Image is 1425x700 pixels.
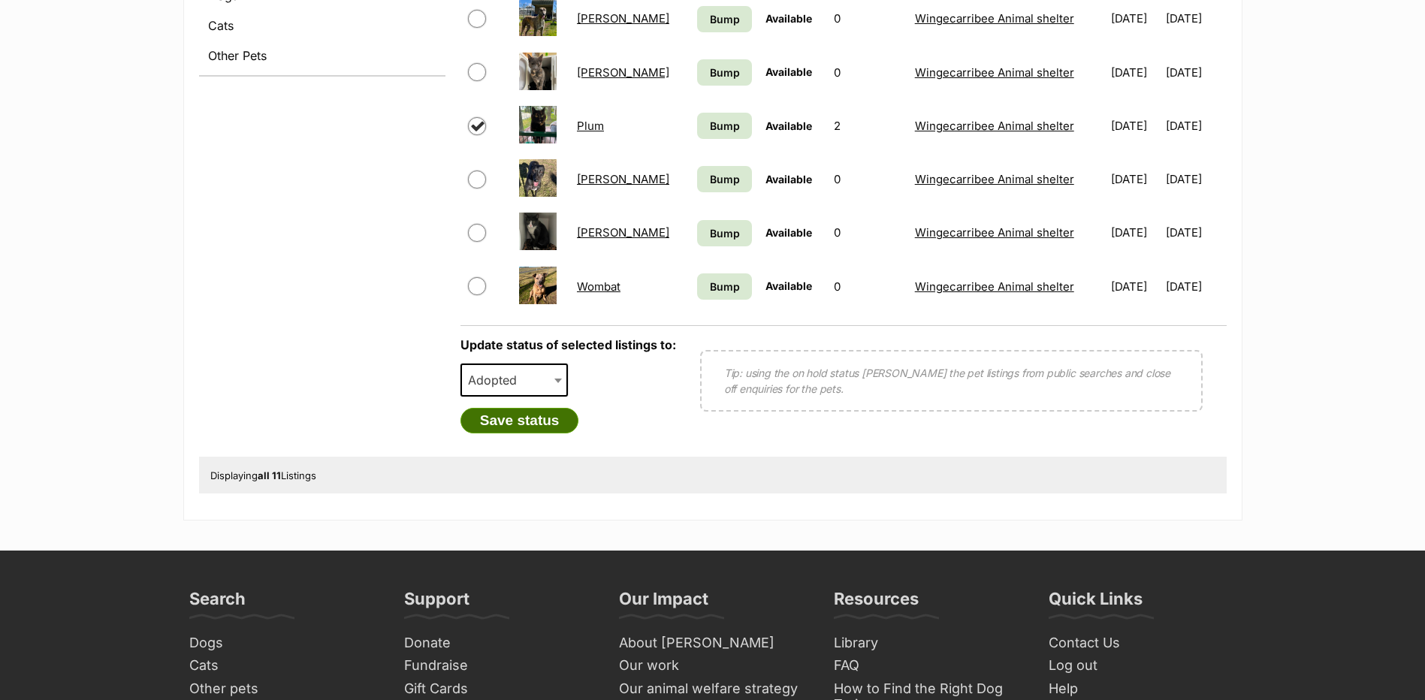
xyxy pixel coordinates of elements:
[828,153,907,205] td: 0
[199,12,445,39] a: Cats
[1166,47,1225,98] td: [DATE]
[915,65,1074,80] a: Wingecarribee Animal shelter
[1043,632,1242,655] a: Contact Us
[1105,153,1164,205] td: [DATE]
[258,469,281,481] strong: all 11
[697,6,752,32] a: Bump
[1166,100,1225,152] td: [DATE]
[1105,47,1164,98] td: [DATE]
[577,119,604,133] a: Plum
[765,119,812,132] span: Available
[577,11,669,26] a: [PERSON_NAME]
[1105,100,1164,152] td: [DATE]
[1049,588,1143,618] h3: Quick Links
[577,225,669,240] a: [PERSON_NAME]
[915,172,1074,186] a: Wingecarribee Animal shelter
[398,632,598,655] a: Donate
[1166,261,1225,312] td: [DATE]
[765,173,812,186] span: Available
[462,370,532,391] span: Adopted
[828,207,907,258] td: 0
[613,654,813,677] a: Our work
[765,12,812,25] span: Available
[697,59,752,86] a: Bump
[398,654,598,677] a: Fundraise
[915,119,1074,133] a: Wingecarribee Animal shelter
[828,654,1028,677] a: FAQ
[724,365,1179,397] p: Tip: using the on hold status [PERSON_NAME] the pet listings from public searches and close off e...
[460,408,579,433] button: Save status
[710,118,740,134] span: Bump
[828,100,907,152] td: 2
[834,588,919,618] h3: Resources
[619,588,708,618] h3: Our Impact
[697,220,752,246] a: Bump
[1166,207,1225,258] td: [DATE]
[613,632,813,655] a: About [PERSON_NAME]
[404,588,469,618] h3: Support
[460,337,676,352] label: Update status of selected listings to:
[765,65,812,78] span: Available
[828,632,1028,655] a: Library
[697,273,752,300] a: Bump
[210,469,316,481] span: Displaying Listings
[1105,207,1164,258] td: [DATE]
[710,11,740,27] span: Bump
[828,47,907,98] td: 0
[710,65,740,80] span: Bump
[189,588,246,618] h3: Search
[710,279,740,294] span: Bump
[710,225,740,241] span: Bump
[915,11,1074,26] a: Wingecarribee Animal shelter
[577,172,669,186] a: [PERSON_NAME]
[199,42,445,69] a: Other Pets
[1043,654,1242,677] a: Log out
[183,654,383,677] a: Cats
[577,279,620,294] a: Wombat
[915,279,1074,294] a: Wingecarribee Animal shelter
[765,226,812,239] span: Available
[697,113,752,139] a: Bump
[697,166,752,192] a: Bump
[710,171,740,187] span: Bump
[915,225,1074,240] a: Wingecarribee Animal shelter
[828,261,907,312] td: 0
[183,632,383,655] a: Dogs
[1166,153,1225,205] td: [DATE]
[460,364,569,397] span: Adopted
[577,65,669,80] a: [PERSON_NAME]
[1105,261,1164,312] td: [DATE]
[765,279,812,292] span: Available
